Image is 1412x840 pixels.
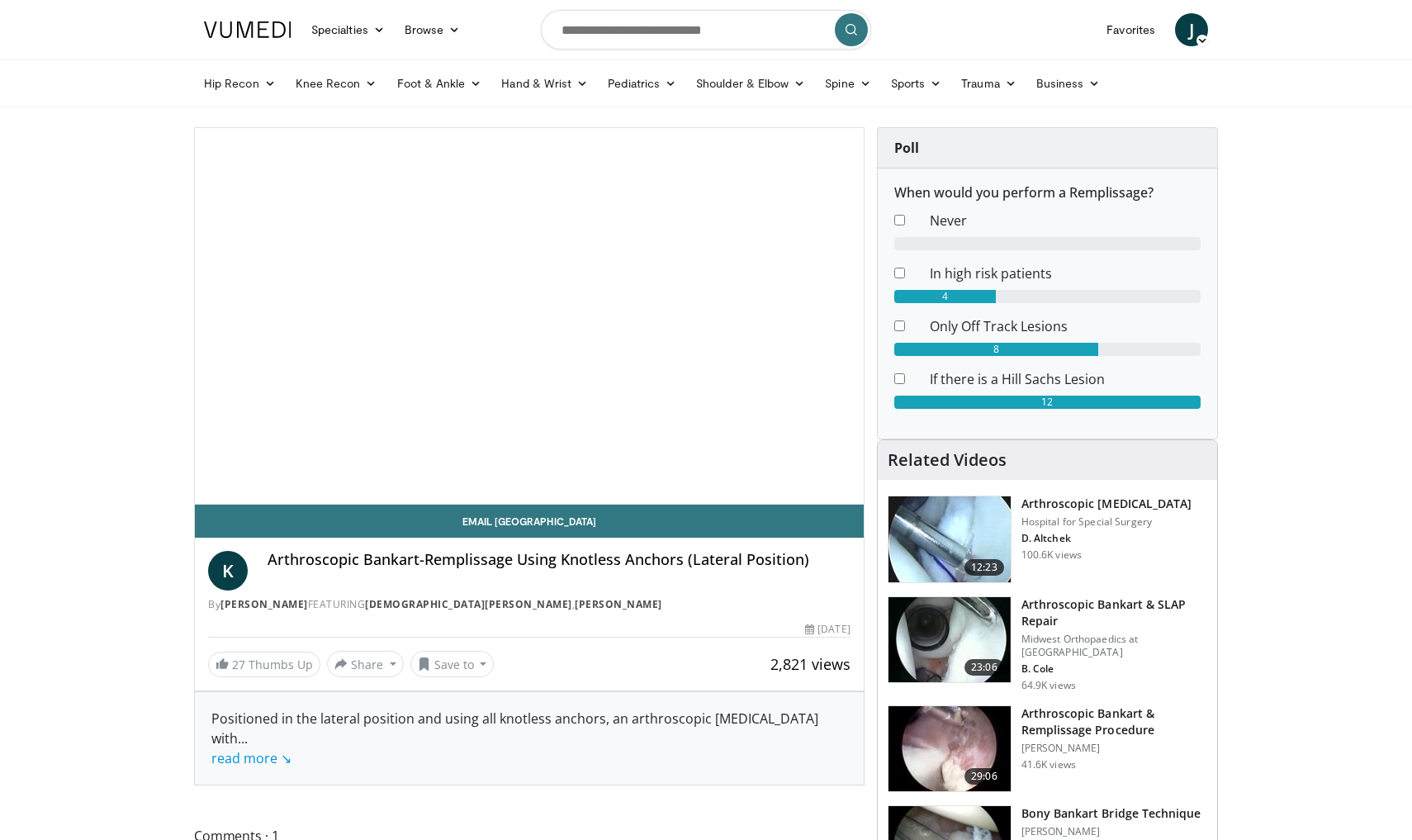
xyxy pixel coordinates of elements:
img: cole_0_3.png.150x105_q85_crop-smart_upscale.jpg [888,597,1011,683]
div: Positioned in the lateral position and using all knotless anchors, an arthroscopic [MEDICAL_DATA]... [211,709,847,768]
a: 12:23 Arthroscopic [MEDICAL_DATA] Hospital for Special Surgery D. Altchek 100.6K views [888,496,1207,583]
h3: Bony Bankart Bridge Technique [1021,805,1201,822]
a: [PERSON_NAME] [220,597,308,611]
dd: Never [917,211,1213,230]
strong: Poll [894,139,919,157]
p: 41.6K views [1021,758,1076,771]
h6: When would you perform a Remplissage? [894,185,1201,201]
video-js: Video Player [195,128,864,505]
button: Save to [410,651,495,677]
a: Foot & Ankle [387,67,492,100]
span: 23:06 [964,659,1004,676]
span: ... [211,729,291,767]
a: Sports [881,67,952,100]
div: 12 [894,396,1201,409]
button: Share [327,651,404,677]
dd: Only Off Track Lesions [917,316,1213,336]
a: J [1175,13,1208,46]
div: 4 [894,290,997,303]
a: Browse [395,13,471,46]
a: Trauma [951,67,1026,100]
span: 2,821 views [770,654,851,674]
a: Shoulder & Elbow [686,67,815,100]
p: Hospital for Special Surgery [1021,515,1192,529]
h4: Arthroscopic Bankart-Remplissage Using Knotless Anchors (Lateral Position) [268,551,851,569]
img: wolf_3.png.150x105_q85_crop-smart_upscale.jpg [888,706,1011,792]
a: Specialties [301,13,395,46]
a: Business [1026,67,1111,100]
dd: If there is a Hill Sachs Lesion [917,369,1213,389]
p: [PERSON_NAME] [1021,825,1201,838]
span: 12:23 [964,559,1004,576]
a: 29:06 Arthroscopic Bankart & Remplissage Procedure [PERSON_NAME] 41.6K views [888,705,1207,793]
a: Favorites [1097,13,1165,46]
input: Search topics, interventions [541,10,871,50]
div: 8 [894,343,1099,356]
a: Email [GEOGRAPHIC_DATA] [195,505,864,538]
a: [DEMOGRAPHIC_DATA][PERSON_NAME] [365,597,572,611]
h3: Arthroscopic Bankart & SLAP Repair [1021,596,1207,629]
a: Spine [815,67,880,100]
img: 10039_3.png.150x105_q85_crop-smart_upscale.jpg [888,496,1011,582]
span: 27 [232,657,245,672]
a: K [208,551,248,591]
h3: Arthroscopic Bankart & Remplissage Procedure [1021,705,1207,738]
div: By FEATURING , [208,597,851,612]
div: [DATE] [805,622,850,637]
a: 23:06 Arthroscopic Bankart & SLAP Repair Midwest Orthopaedics at [GEOGRAPHIC_DATA] B. Cole 64.9K ... [888,596,1207,692]
img: VuMedi Logo [204,21,291,38]
p: 100.6K views [1021,548,1082,562]
a: read more ↘ [211,749,291,767]
a: Hip Recon [194,67,286,100]
p: B. Cole [1021,662,1207,676]
h4: Related Videos [888,450,1007,470]
a: 27 Thumbs Up [208,652,320,677]
p: D. Altchek [1021,532,1192,545]
a: Knee Recon [286,67,387,100]
a: Hand & Wrist [491,67,598,100]
a: [PERSON_NAME] [575,597,662,611]
dd: In high risk patients [917,263,1213,283]
p: 64.9K views [1021,679,1076,692]
p: Midwest Orthopaedics at [GEOGRAPHIC_DATA] [1021,633,1207,659]
span: 29:06 [964,768,1004,785]
p: [PERSON_NAME] [1021,742,1207,755]
a: Pediatrics [598,67,686,100]
h3: Arthroscopic [MEDICAL_DATA] [1021,496,1192,512]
